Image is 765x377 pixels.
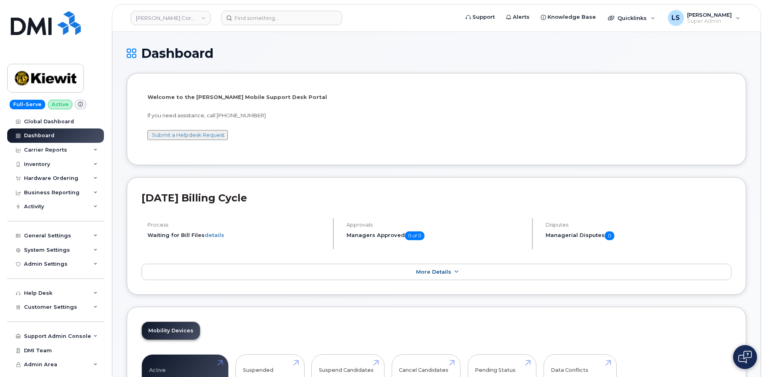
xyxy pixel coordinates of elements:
h4: Process [147,222,326,228]
p: If you need assistance, call [PHONE_NUMBER] [147,112,725,119]
span: More Details [416,269,451,275]
button: Submit a Helpdesk Request [147,130,228,140]
h4: Disputes [546,222,731,228]
span: 0 [605,231,614,240]
a: details [205,232,224,238]
h1: Dashboard [127,46,746,60]
img: Open chat [738,351,752,363]
li: Waiting for Bill Files [147,231,326,239]
h5: Managerial Disputes [546,231,731,240]
h5: Managers Approved [347,231,525,240]
span: 0 of 0 [405,231,424,240]
a: Submit a Helpdesk Request [152,132,225,138]
p: Welcome to the [PERSON_NAME] Mobile Support Desk Portal [147,93,725,101]
h2: [DATE] Billing Cycle [141,192,731,204]
a: Mobility Devices [142,322,200,339]
h4: Approvals [347,222,525,228]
